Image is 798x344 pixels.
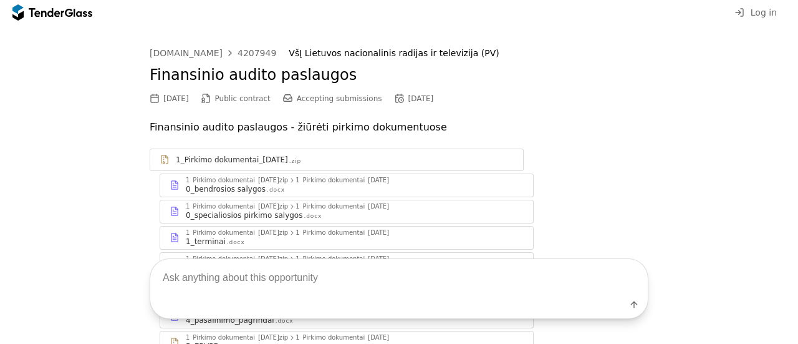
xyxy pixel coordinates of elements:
[176,155,288,165] div: 1_Pirkimo dokumentai_[DATE]
[150,48,276,58] a: [DOMAIN_NAME]4207949
[160,174,534,197] a: 1_Pirkimo dokumentai_[DATE]zip1_Pirkimo dokumentai_[DATE]0_bendrosios salygos.docx
[304,212,322,220] div: .docx
[150,65,648,86] h2: Finansinio audito paslaugos
[215,94,271,103] span: Public contract
[289,157,301,165] div: .zip
[186,230,288,236] div: 1_Pirkimo dokumentai_[DATE]zip
[163,94,189,103] div: [DATE]
[186,184,266,194] div: 0_bendrosios salygos
[289,48,635,59] div: VšĮ Lietuvos nacionalinis radijas ir televizija (PV)
[160,226,534,250] a: 1_Pirkimo dokumentai_[DATE]zip1_Pirkimo dokumentai_[DATE]1_terminai.docx
[160,200,534,224] a: 1_Pirkimo dokumentai_[DATE]zip1_Pirkimo dokumentai_[DATE]0_specialiosios pirkimo salygos.docx
[296,204,389,210] div: 1_Pirkimo dokumentai_[DATE]
[267,186,285,194] div: .docx
[186,204,288,210] div: 1_Pirkimo dokumentai_[DATE]zip
[408,94,434,103] div: [DATE]
[296,230,389,236] div: 1_Pirkimo dokumentai_[DATE]
[296,177,389,184] div: 1_Pirkimo dokumentai_[DATE]
[238,49,276,57] div: 4207949
[186,210,302,220] div: 0_specialiosios pirkimo salygos
[751,7,777,17] span: Log in
[150,149,524,171] a: 1_Pirkimo dokumentai_[DATE].zip
[297,94,382,103] span: Accepting submissions
[150,49,223,57] div: [DOMAIN_NAME]
[150,119,648,136] p: Finansinio audito paslaugos - žiūrėti pirkimo dokumentuose
[186,177,288,184] div: 1_Pirkimo dokumentai_[DATE]zip
[731,5,781,21] button: Log in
